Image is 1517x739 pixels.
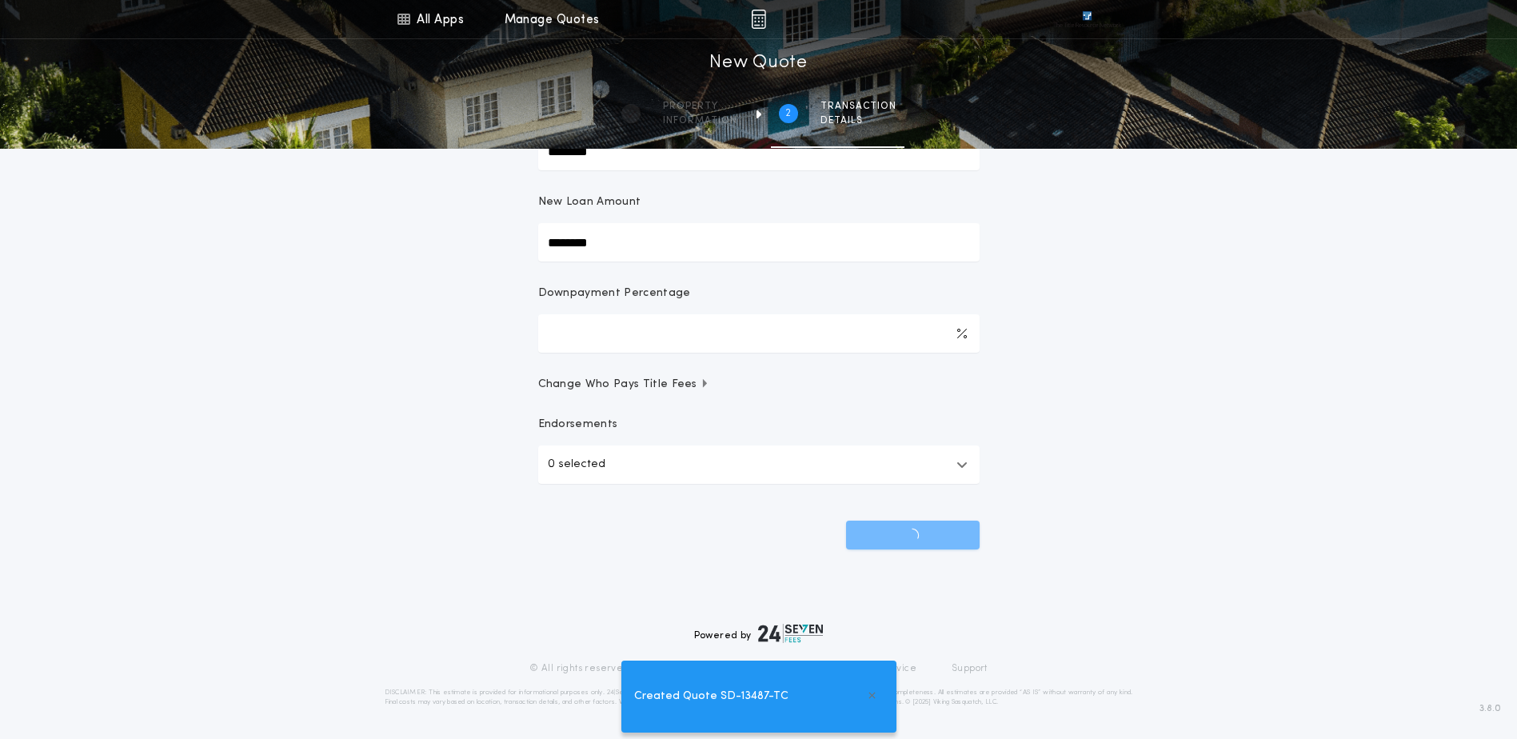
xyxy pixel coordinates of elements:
h2: 2 [785,107,791,120]
span: Transaction [820,100,896,113]
img: logo [758,624,824,643]
span: details [820,114,896,127]
span: Change Who Pays Title Fees [538,377,710,393]
input: Downpayment Percentage [538,314,980,353]
span: Property [663,100,737,113]
p: 0 selected [548,455,605,474]
input: Sale Price [538,132,980,170]
button: 0 selected [538,445,980,484]
span: Created Quote SD-13487-TC [634,688,788,705]
span: information [663,114,737,127]
img: img [751,10,766,29]
p: New Loan Amount [538,194,641,210]
input: New Loan Amount [538,223,980,262]
h1: New Quote [709,50,807,76]
div: Powered by [694,624,824,643]
p: Endorsements [538,417,980,433]
p: Downpayment Percentage [538,286,691,302]
button: Change Who Pays Title Fees [538,377,980,393]
img: vs-icon [1053,11,1120,27]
